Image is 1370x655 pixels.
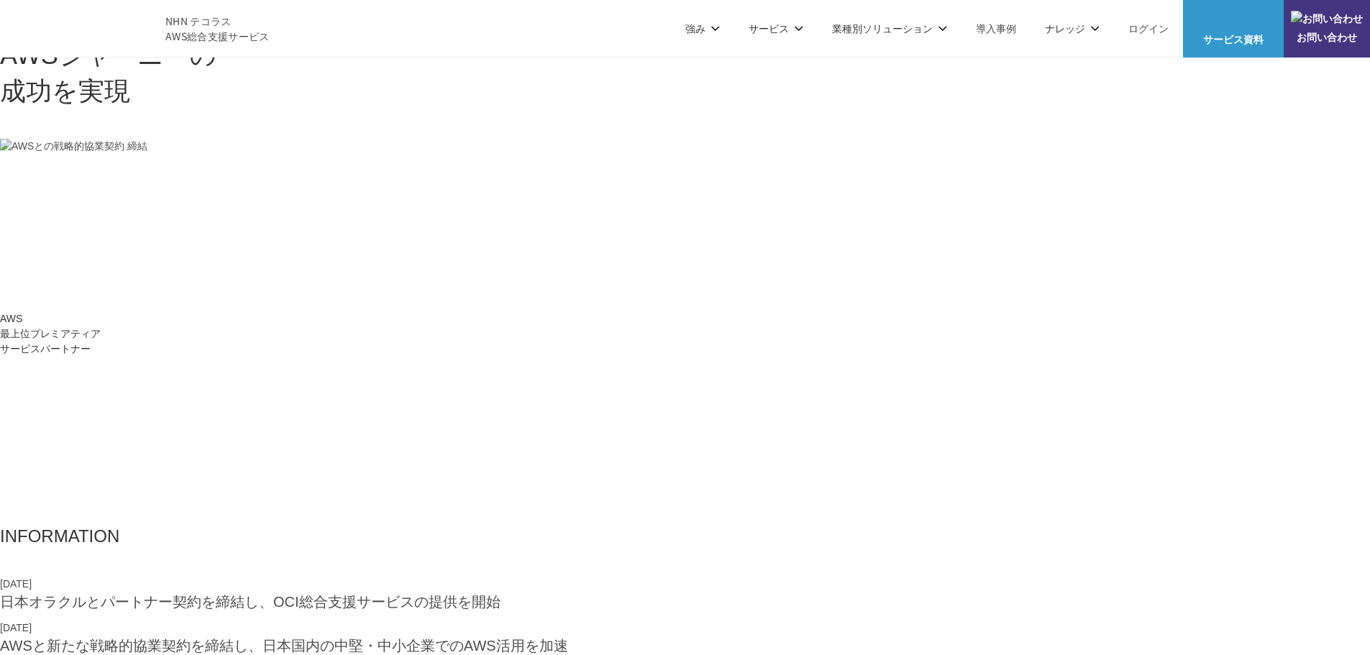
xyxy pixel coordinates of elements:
p: ナレッジ [1045,21,1100,36]
img: AWS総合支援サービス C-Chorus サービス資料 [1222,11,1245,28]
img: AWS請求代行サービス 統合管理プラン [150,139,524,239]
a: AWS総合支援サービス C-Chorus NHN テコラスAWS総合支援サービス [22,11,270,45]
span: お問い合わせ [1284,29,1370,45]
img: お問い合わせ [1291,11,1363,26]
p: サービス [749,21,803,36]
span: NHN テコラス AWS総合支援サービス [165,14,270,44]
a: ログイン [1128,21,1169,36]
img: AWS総合支援サービス C-Chorus [22,11,144,45]
span: サービス資料 [1183,32,1284,47]
p: 業種別ソリューション [832,21,947,36]
a: 導入事例 [976,21,1016,36]
p: 強み [685,21,720,36]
